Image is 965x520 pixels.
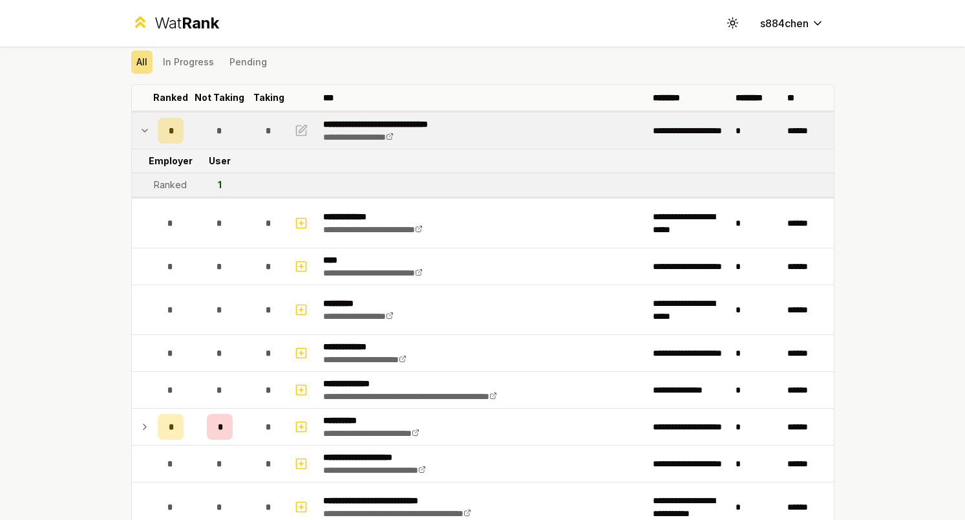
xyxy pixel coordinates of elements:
[154,179,187,191] div: Ranked
[218,179,222,191] div: 1
[154,13,219,34] div: Wat
[195,91,244,104] p: Not Taking
[158,50,219,74] button: In Progress
[153,149,189,173] td: Employer
[189,149,251,173] td: User
[750,12,834,35] button: s884chen
[153,91,188,104] p: Ranked
[253,91,284,104] p: Taking
[760,16,809,31] span: s884chen
[131,50,153,74] button: All
[182,14,219,32] span: Rank
[224,50,272,74] button: Pending
[131,13,220,34] a: WatRank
